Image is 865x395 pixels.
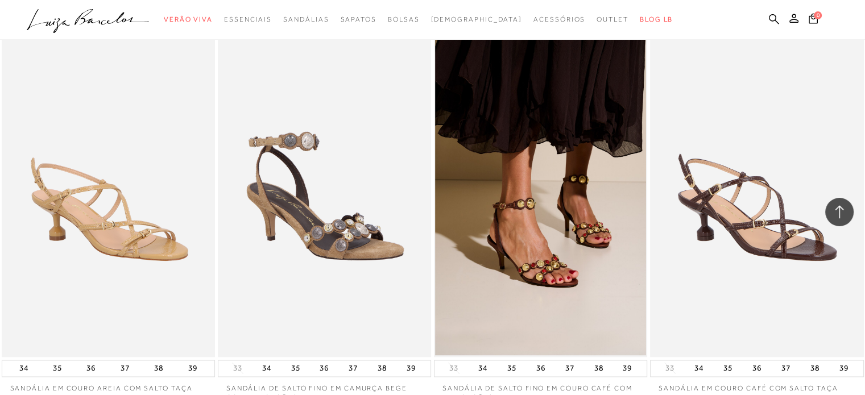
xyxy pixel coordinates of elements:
button: 34 [691,360,707,376]
button: 0 [805,13,821,28]
span: [DEMOGRAPHIC_DATA] [431,15,522,23]
a: noSubCategoriesText [431,9,522,30]
a: categoryNavScreenReaderText [388,9,420,30]
a: categoryNavScreenReaderText [164,9,213,30]
a: SANDÁLIA EM COURO AREIA COM SALTO TAÇA SANDÁLIA EM COURO AREIA COM SALTO TAÇA [3,39,214,355]
span: Acessórios [533,15,585,23]
a: SANDÁLIA EM COURO AREIA COM SALTO TAÇA [2,377,215,393]
span: Essenciais [224,15,272,23]
button: 36 [316,360,332,376]
button: 39 [403,360,419,376]
button: 37 [778,360,794,376]
button: 38 [374,360,390,376]
button: 37 [117,360,133,376]
button: 39 [185,360,201,376]
a: categoryNavScreenReaderText [597,9,628,30]
span: BLOG LB [640,15,673,23]
span: 0 [814,11,822,19]
img: SANDÁLIA DE SALTO FINO EM COURO CAFÉ COM APLICAÇÕES [435,39,646,355]
button: 36 [533,360,549,376]
a: BLOG LB [640,9,673,30]
button: 38 [590,360,606,376]
a: categoryNavScreenReaderText [283,9,329,30]
span: Outlet [597,15,628,23]
img: SANDÁLIA DE SALTO FINO EM CAMURÇA BEGE COM APLICAÇÕES [219,39,430,355]
a: SANDÁLIA EM COURO CAFÉ COM SALTO TAÇA [650,377,863,393]
a: categoryNavScreenReaderText [533,9,585,30]
button: 37 [345,360,361,376]
img: SANDÁLIA EM COURO CAFÉ COM SALTO TAÇA [651,39,862,355]
button: 38 [151,360,167,376]
button: 35 [49,360,65,376]
span: Sapatos [340,15,376,23]
button: 35 [287,360,303,376]
button: 38 [807,360,823,376]
button: 39 [619,360,635,376]
button: 35 [504,360,520,376]
button: 33 [662,363,678,373]
span: Verão Viva [164,15,213,23]
button: 35 [720,360,736,376]
a: SANDÁLIA EM COURO CAFÉ COM SALTO TAÇA SANDÁLIA EM COURO CAFÉ COM SALTO TAÇA [651,39,862,355]
a: SANDÁLIA DE SALTO FINO EM COURO CAFÉ COM APLICAÇÕES SANDÁLIA DE SALTO FINO EM COURO CAFÉ COM APLI... [435,39,646,355]
button: 39 [836,360,852,376]
span: Sandálias [283,15,329,23]
button: 33 [446,363,462,373]
button: 34 [16,360,32,376]
button: 37 [562,360,578,376]
a: categoryNavScreenReaderText [340,9,376,30]
a: categoryNavScreenReaderText [224,9,272,30]
button: 36 [83,360,99,376]
button: 34 [475,360,491,376]
button: 33 [230,363,246,373]
a: SANDÁLIA DE SALTO FINO EM CAMURÇA BEGE COM APLICAÇÕES SANDÁLIA DE SALTO FINO EM CAMURÇA BEGE COM ... [219,39,430,355]
button: 34 [259,360,275,376]
img: SANDÁLIA EM COURO AREIA COM SALTO TAÇA [3,39,214,355]
button: 36 [749,360,765,376]
span: Bolsas [388,15,420,23]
